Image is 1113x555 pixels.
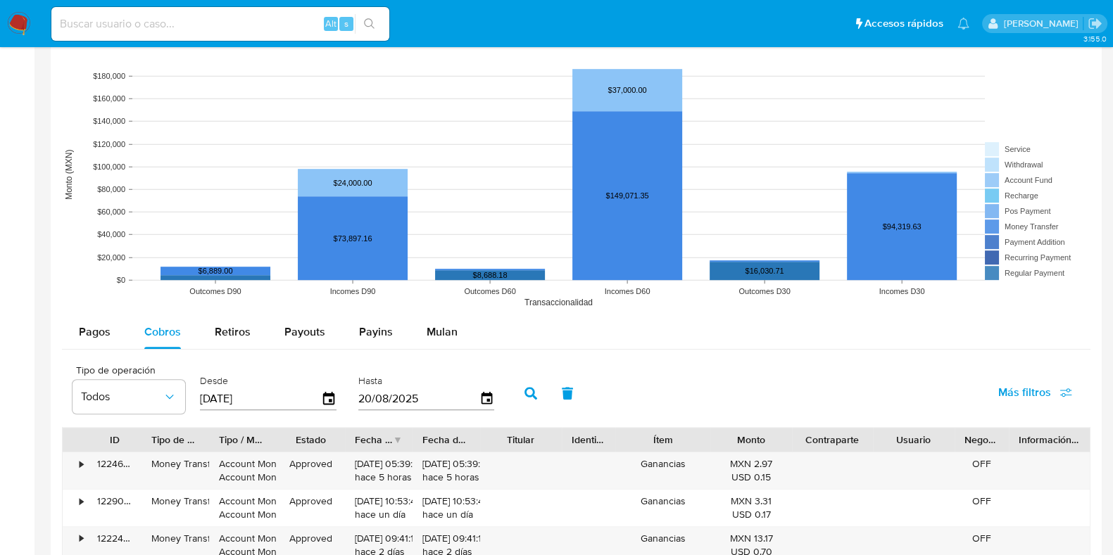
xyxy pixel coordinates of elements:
[355,14,384,34] button: search-icon
[344,17,348,30] span: s
[1003,17,1083,30] p: carlos.soto@mercadolibre.com.mx
[1083,33,1106,44] span: 3.155.0
[51,15,389,33] input: Buscar usuario o caso...
[325,17,337,30] span: Alt
[864,16,943,31] span: Accesos rápidos
[1088,16,1102,31] a: Salir
[957,18,969,30] a: Notificaciones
